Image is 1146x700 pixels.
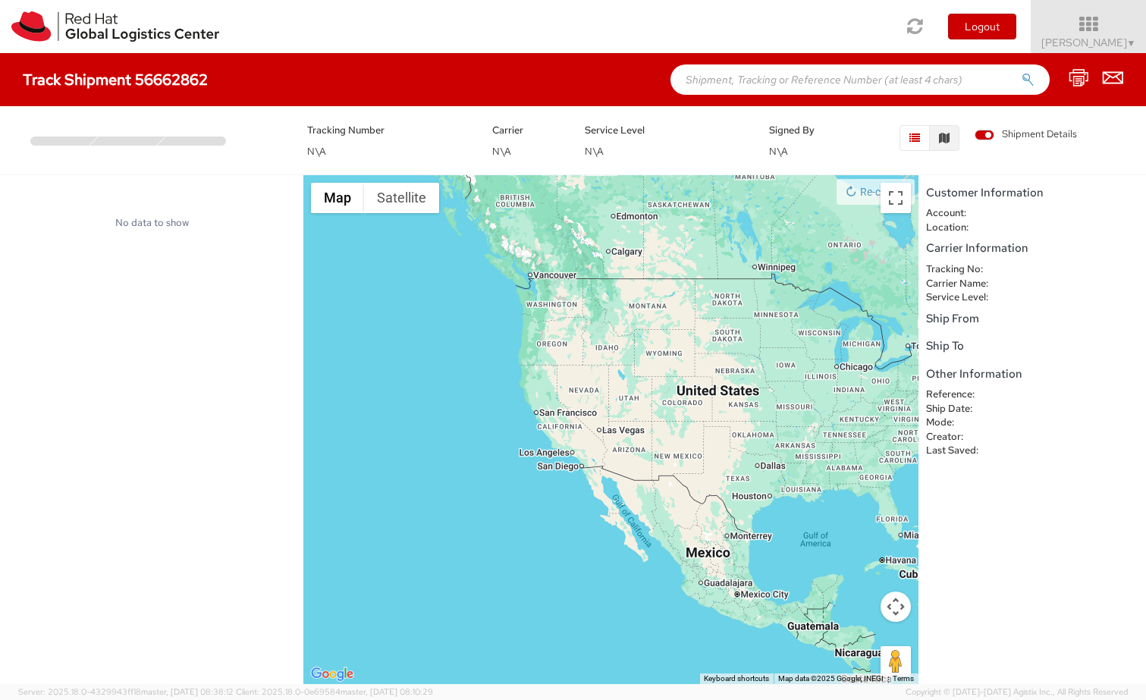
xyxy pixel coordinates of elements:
[881,646,911,676] button: Drag Pegman onto the map to open Street View
[948,14,1016,39] button: Logout
[837,179,915,205] button: Re-center
[926,312,1138,325] h5: Ship From
[915,416,1013,430] dt: Mode:
[307,125,469,136] h5: Tracking Number
[341,686,433,697] span: master, [DATE] 08:10:29
[141,686,234,697] span: master, [DATE] 08:38:12
[915,290,1013,305] dt: Service Level:
[906,686,1128,698] span: Copyright © [DATE]-[DATE] Agistix Inc., All Rights Reserved
[670,64,1050,95] input: Shipment, Tracking or Reference Number (at least 4 chars)
[11,11,219,42] img: rh-logistics-00dfa346123c4ec078e1.svg
[915,206,1013,221] dt: Account:
[915,277,1013,291] dt: Carrier Name:
[881,183,911,213] button: Toggle fullscreen view
[585,125,747,136] h5: Service Level
[1041,36,1136,49] span: [PERSON_NAME]
[926,368,1138,381] h5: Other Information
[778,674,884,683] span: Map data ©2025 Google, INEGI
[492,125,562,136] h5: Carrier
[585,145,604,158] span: N\A
[915,221,1013,235] dt: Location:
[915,262,1013,277] dt: Tracking No:
[23,71,208,88] h4: Track Shipment 56662862
[915,430,1013,444] dt: Creator:
[307,664,357,684] img: Google
[975,127,1077,144] label: Shipment Details
[311,183,364,213] button: Show street map
[975,127,1077,142] span: Shipment Details
[492,145,511,158] span: N\A
[364,183,439,213] button: Show satellite imagery
[704,673,769,684] button: Keyboard shortcuts
[769,125,839,136] h5: Signed By
[1127,37,1136,49] span: ▼
[18,686,234,697] span: Server: 2025.18.0-4329943ff18
[915,388,1013,402] dt: Reference:
[893,674,914,683] a: Terms
[915,402,1013,416] dt: Ship Date:
[307,145,326,158] span: N\A
[926,340,1138,353] h5: Ship To
[926,242,1138,255] h5: Carrier Information
[236,686,433,697] span: Client: 2025.18.0-0e69584
[307,664,357,684] a: Open this area in Google Maps (opens a new window)
[881,592,911,622] button: Map camera controls
[915,444,1013,458] dt: Last Saved:
[926,187,1138,199] h5: Customer Information
[769,145,788,158] span: N\A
